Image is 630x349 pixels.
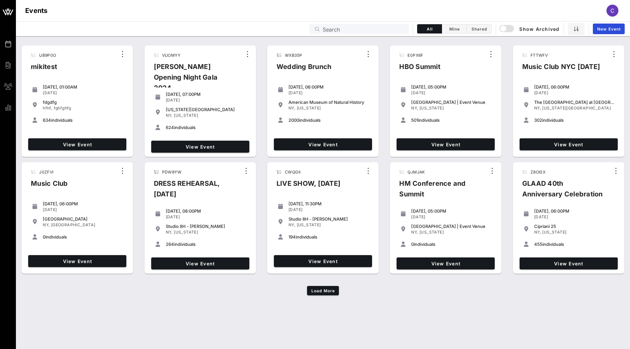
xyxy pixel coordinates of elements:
span: New Event [597,27,621,32]
div: Studio 8H - [PERSON_NAME] [288,216,369,222]
span: WXB35P [285,53,302,58]
div: [US_STATE][GEOGRAPHIC_DATA] [166,107,247,112]
span: [US_STATE] [174,113,198,118]
div: [DATE] [288,207,369,212]
span: NY, [288,105,295,110]
div: The [GEOGRAPHIC_DATA] at [GEOGRAPHIC_DATA] [534,100,615,105]
a: View Event [274,255,372,267]
span: hfhf, [43,105,52,110]
div: [DATE] [288,90,369,96]
a: View Event [397,138,495,150]
span: FTTWFV [531,53,548,58]
div: [GEOGRAPHIC_DATA] [43,216,124,222]
span: 501 [411,117,418,123]
span: J0ZFVI [39,170,53,174]
div: [GEOGRAPHIC_DATA] | Event Venue [411,100,492,105]
a: View Event [397,257,495,269]
span: [US_STATE] [297,105,321,110]
div: [DATE], 06:00PM [43,201,124,206]
div: [DATE], 01:00AM [43,84,124,90]
span: Load More [311,288,335,293]
div: individuals [288,117,369,123]
span: fghfghfg [54,105,71,110]
span: Z8OISX [531,170,545,174]
a: View Event [520,257,618,269]
div: HM Conference and Summit [394,178,486,205]
span: NY, [411,230,418,235]
span: 624 [166,125,174,130]
span: View Event [522,142,615,147]
div: [DATE] [411,214,492,220]
div: LIVE SHOW, [DATE] [271,178,346,194]
div: [DATE], 08:00PM [166,208,247,214]
a: View Event [151,141,249,153]
div: [PERSON_NAME] Opening Night Gala 2024 [149,61,242,99]
div: [DATE] [43,90,124,96]
div: [DATE], 07:00PM [166,92,247,97]
div: Music Club [26,178,73,194]
span: View Event [277,142,369,147]
div: [DATE] [411,90,492,96]
div: individuals [411,117,492,123]
span: UB9P0O [39,53,56,58]
span: [US_STATE] [419,230,444,235]
span: 455 [534,242,542,247]
span: 264 [166,242,174,247]
div: DRESS REHEARSAL, [DATE] [149,178,241,205]
button: Show Archived [500,23,560,35]
span: [US_STATE] [297,222,321,227]
span: View Event [522,261,615,266]
div: individuals [411,242,492,247]
div: individuals [534,242,615,247]
span: [US_STATE][GEOGRAPHIC_DATA] [542,105,611,110]
span: View Event [399,142,492,147]
div: C [606,5,618,17]
span: 194 [288,234,296,240]
span: NY, [534,230,541,235]
span: 0 [43,234,45,240]
span: VUOMYY [162,53,180,58]
div: American Museum of Natural History [288,100,369,105]
div: [DATE] [166,98,247,103]
a: View Event [28,255,126,267]
span: View Event [154,261,247,266]
span: NY, [166,113,173,118]
span: C [610,7,614,14]
a: View Event [274,138,372,150]
span: 634 [43,117,51,123]
button: Load More [307,286,339,295]
div: Studio 8H - [PERSON_NAME] [166,224,247,229]
div: [DATE], 06:00PM [288,84,369,90]
div: Music Club NYC [DATE] [517,61,605,77]
span: All [421,27,438,32]
div: individuals [534,117,615,123]
span: 2000 [288,117,299,123]
span: NY, [166,230,173,235]
span: 0 [411,242,414,247]
button: All [417,24,442,34]
span: View Event [277,258,369,264]
span: Show Archived [500,25,559,33]
span: NY, [288,222,295,227]
div: [DATE] [43,207,124,212]
span: View Event [31,142,124,147]
span: Shared [471,27,487,32]
div: [DATE], 05:00PM [411,84,492,90]
div: GLAAD 40th Anniversary Celebration [517,178,610,205]
span: NY, [43,222,50,227]
div: [DATE], 06:00PM [534,208,615,214]
div: individuals [288,234,369,240]
div: HBO Summit [394,61,446,77]
div: [DATE], 05:00PM [411,208,492,214]
span: View Event [31,258,124,264]
div: fdgdfg [43,100,124,105]
span: 302 [534,117,542,123]
span: [GEOGRAPHIC_DATA] [51,222,95,227]
div: [DATE] [166,214,247,220]
a: View Event [28,138,126,150]
span: [US_STATE] [174,230,198,235]
div: [GEOGRAPHIC_DATA] | Event Venue [411,224,492,229]
span: [US_STATE] [542,230,566,235]
a: View Event [520,138,618,150]
div: [DATE] [534,214,615,220]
